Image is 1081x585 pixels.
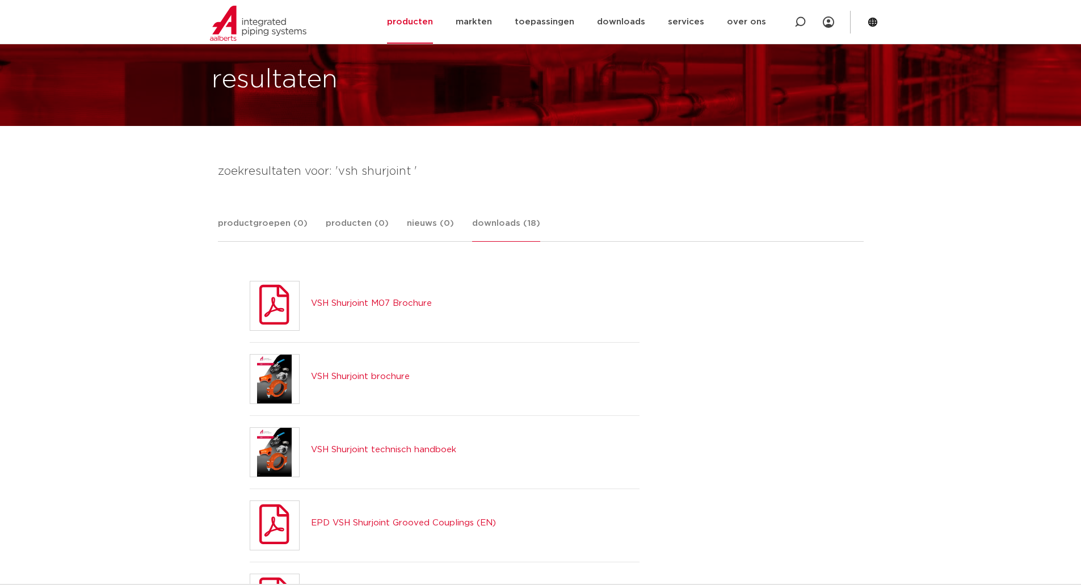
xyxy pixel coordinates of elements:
a: nieuws (0) [407,217,454,241]
a: VSH Shurjoint technisch handboek [311,445,456,454]
a: downloads (18) [472,217,540,242]
h4: zoekresultaten voor: 'vsh shurjoint ' [218,162,864,180]
a: productgroepen (0) [218,217,308,241]
a: EPD VSH Shurjoint Grooved Couplings (EN) [311,519,496,527]
a: VSH Shurjoint M07 Brochure [311,299,432,308]
a: VSH Shurjoint brochure [311,372,410,381]
h1: resultaten [212,62,338,98]
a: producten (0) [326,217,389,241]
